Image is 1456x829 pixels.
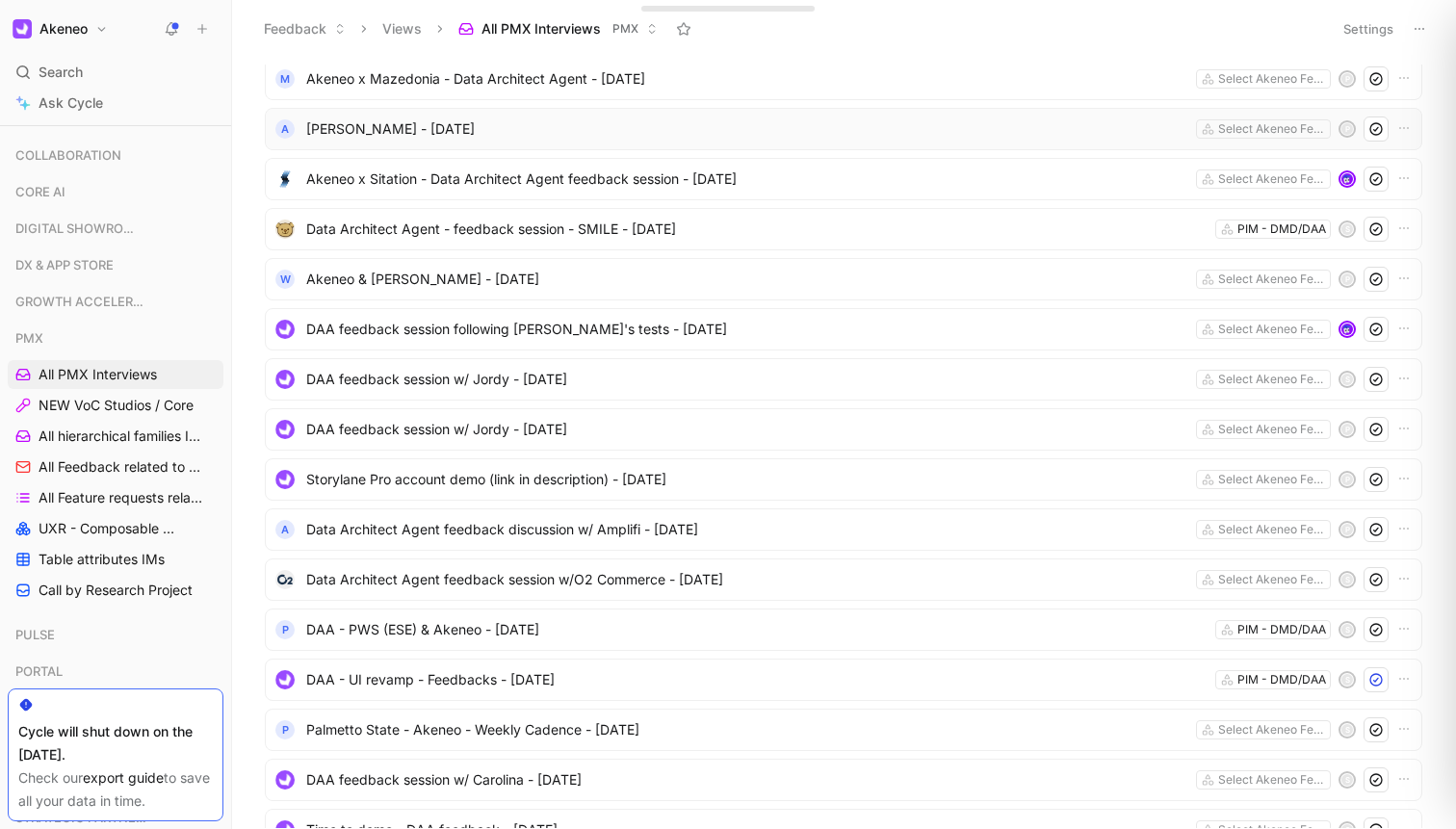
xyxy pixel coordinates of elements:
a: MAkeneo x Mazedonia - Data Architect Agent - [DATE]Select Akeneo FeaturesP [265,58,1422,100]
span: PORTAL [15,661,63,681]
button: Feedback [255,14,354,43]
a: WAkeneo & [PERSON_NAME] - [DATE]Select Akeneo FeaturesP [265,258,1422,300]
div: CORE AI [8,177,223,212]
div: Select Akeneo Features [1218,270,1326,289]
span: All PMX Interviews [481,19,601,39]
div: P [1340,473,1354,486]
a: PPalmetto State - Akeneo - Weekly Cadence - [DATE]Select Akeneo FeaturesS [265,709,1422,751]
a: export guide [83,769,164,786]
span: COLLABORATION [15,145,121,165]
a: All Feature requests related to PMX topics [8,483,223,512]
img: logo [275,570,295,589]
div: Search [8,58,223,87]
div: PIM - DMD/DAA [1237,220,1326,239]
div: P [1340,122,1354,136]
a: NEW VoC Studios / Core [8,391,223,420]
div: Select Akeneo Features [1218,69,1326,89]
button: Settings [1335,15,1402,42]
span: All PMX Interviews [39,365,157,384]
a: logoDAA feedback session w/ Carolina - [DATE]Select Akeneo FeaturesS [265,759,1422,801]
a: PDAA - PWS (ESE) & Akeneo - [DATE]PIM - DMD/DAAS [265,609,1422,651]
span: DAA feedback session w/ Jordy - [DATE] [306,418,1188,441]
a: A[PERSON_NAME] - [DATE]Select Akeneo FeaturesP [265,108,1422,150]
span: UXR - Composable products [39,519,182,538]
span: CORE AI [15,182,65,201]
span: Data Architect Agent feedback session w/O2 Commerce - [DATE] [306,568,1188,591]
span: DAA feedback session w/ Carolina - [DATE] [306,768,1188,791]
img: logo [275,220,295,239]
span: GROWTH ACCELERATION [15,292,148,311]
span: Akeneo & [PERSON_NAME] - [DATE] [306,268,1188,291]
button: All PMX InterviewsPMX [450,14,666,43]
a: logoData Architect Agent - feedback session - SMILE - [DATE]PIM - DMD/DAAS [265,208,1422,250]
div: Select Akeneo Features [1218,320,1326,339]
div: PIM - DMD/DAA [1237,670,1326,689]
div: PMXAll PMX InterviewsNEW VoC Studios / CoreAll hierarchical families InterviewsAll Feedback relat... [8,324,223,605]
div: W [275,270,295,289]
div: DX & APP STORE [8,250,223,279]
img: logo [275,320,295,339]
span: PMX [15,328,43,348]
span: Akeneo x Mazedonia - Data Architect Agent - [DATE] [306,67,1188,91]
div: Select Akeneo Features [1218,169,1326,189]
a: logoDAA - UI revamp - Feedbacks - [DATE]PIM - DMD/DAAS [265,659,1422,701]
div: DX & APP STORE [8,250,223,285]
div: P [1340,72,1354,86]
span: PULSE [15,625,55,644]
img: logo [275,169,295,189]
span: Table attributes IMs [39,550,165,569]
img: logo [275,470,295,489]
div: Select Akeneo Features [1218,420,1326,439]
span: PMX [612,19,638,39]
a: logoDAA feedback session following [PERSON_NAME]'s tests - [DATE]Select Akeneo Featuresavatar [265,308,1422,350]
div: PORTAL [8,657,223,686]
div: DIGITAL SHOWROOM [8,214,223,248]
span: Akeneo x Sitation - Data Architect Agent feedback session - [DATE] [306,168,1188,191]
span: DAA - UI revamp - Feedbacks - [DATE] [306,668,1208,691]
span: Ask Cycle [39,91,103,115]
div: Select Akeneo Features [1218,570,1326,589]
img: avatar [1340,323,1354,336]
div: A [275,520,295,539]
a: Call by Research Project [8,576,223,605]
div: CORE AI [8,177,223,206]
a: All Feedback related to PMX topics [8,453,223,481]
div: Select Akeneo Features [1218,370,1326,389]
div: P [275,620,295,639]
div: PMX [8,324,223,352]
div: M [275,69,295,89]
span: Call by Research Project [39,581,193,600]
div: P [1340,423,1354,436]
div: Select Akeneo Features [1218,520,1326,539]
div: A [275,119,295,139]
span: Data Architect Agent feedback discussion w/ Amplifi - [DATE] [306,518,1188,541]
div: Cycle will shut down on the [DATE]. [18,720,213,766]
span: [PERSON_NAME] - [DATE] [306,117,1188,141]
div: S [1340,773,1354,787]
span: All hierarchical families Interviews [39,427,201,446]
div: P [1340,272,1354,286]
a: UXR - Composable products [8,514,223,543]
div: Select Akeneo Features [1218,119,1326,139]
div: GROWTH ACCELERATION [8,287,223,316]
a: logoDAA feedback session w/ Jordy - [DATE]Select Akeneo FeaturesP [265,408,1422,451]
span: DIGITAL SHOWROOM [15,219,143,238]
div: S [1340,222,1354,236]
span: DAA feedback session w/ Jordy - [DATE] [306,368,1188,391]
span: All Feature requests related to PMX topics [39,488,204,507]
a: Table attributes IMs [8,545,223,574]
div: PULSE [8,620,223,655]
div: PORTAL [8,657,223,691]
span: DAA - PWS (ESE) & Akeneo - [DATE] [306,618,1208,641]
div: DIGITAL SHOWROOM [8,214,223,243]
h1: Akeneo [39,20,88,38]
span: Data Architect Agent - feedback session - SMILE - [DATE] [306,218,1208,241]
span: Storylane Pro account demo (link in description) - [DATE] [306,468,1188,491]
img: logo [275,420,295,439]
div: S [1340,673,1354,687]
div: Select Akeneo Features [1218,720,1326,739]
a: logoData Architect Agent feedback session w/O2 Commerce - [DATE]Select Akeneo FeaturesS [265,558,1422,601]
img: logo [275,770,295,790]
div: S [1340,373,1354,386]
a: logoStorylane Pro account demo (link in description) - [DATE]Select Akeneo FeaturesP [265,458,1422,501]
